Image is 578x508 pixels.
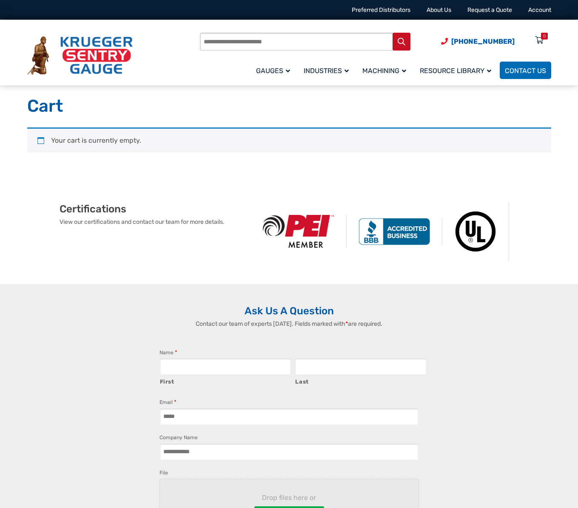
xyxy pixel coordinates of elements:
a: Account [528,6,551,14]
label: Email [159,398,177,406]
a: Phone Number (920) 434-8860 [441,36,515,47]
a: Machining [357,60,415,80]
span: Gauges [256,67,290,75]
a: Request a Quote [467,6,512,14]
h2: Certifications [60,203,251,215]
p: Contact our team of experts [DATE]. Fields marked with are required. [151,319,427,328]
a: Resource Library [415,60,500,80]
img: PEI Member [251,215,347,248]
div: 0 [543,33,546,40]
a: Contact Us [500,62,551,79]
label: File [159,468,168,477]
span: Resource Library [420,67,491,75]
span: Industries [304,67,349,75]
a: Industries [299,60,357,80]
span: Drop files here or [174,493,405,503]
a: About Us [427,6,451,14]
legend: Name [159,348,177,357]
label: First [160,375,291,386]
img: Underwriters Laboratories [442,203,509,260]
a: Gauges [251,60,299,80]
span: Machining [362,67,406,75]
label: Company Name [159,433,198,442]
img: BBB [347,218,442,245]
h1: Cart [27,96,551,117]
p: View our certifications and contact our team for more details. [60,217,251,226]
div: Your cart is currently empty. [27,127,551,152]
label: Last [295,375,427,386]
a: Preferred Distributors [352,6,410,14]
span: Contact Us [505,67,546,75]
img: Krueger Sentry Gauge [27,36,133,75]
h2: Ask Us A Question [27,305,551,317]
span: [PHONE_NUMBER] [451,37,515,45]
